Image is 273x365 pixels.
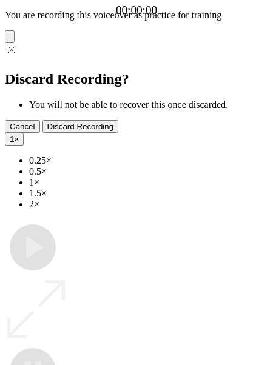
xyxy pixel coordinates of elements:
button: 1× [5,133,24,146]
h2: Discard Recording? [5,71,268,87]
a: 00:00:00 [116,4,157,17]
li: 1× [29,177,268,188]
li: You will not be able to recover this once discarded. [29,99,268,110]
li: 1.5× [29,188,268,199]
li: 2× [29,199,268,210]
li: 0.25× [29,155,268,166]
button: Discard Recording [42,120,119,133]
button: Cancel [5,120,40,133]
p: You are recording this voiceover as practice for training [5,10,268,21]
span: 1 [10,135,14,144]
li: 0.5× [29,166,268,177]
